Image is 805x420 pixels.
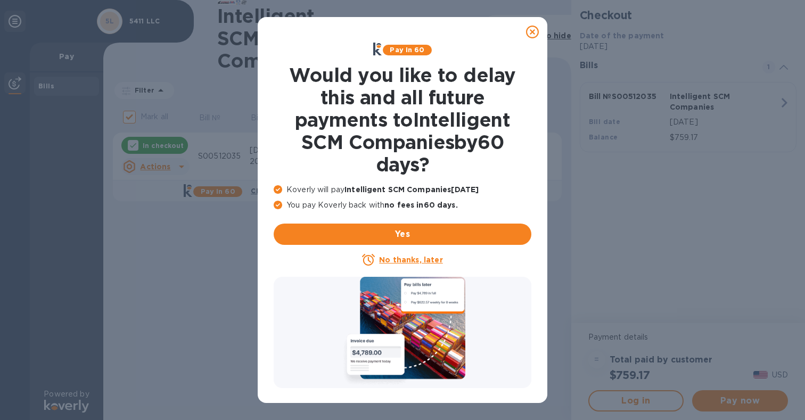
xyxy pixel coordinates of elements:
[274,200,531,211] p: You pay Koverly back with
[274,224,531,245] button: Yes
[274,64,531,176] h1: Would you like to delay this and all future payments to Intelligent SCM Companies by 60 days ?
[390,46,424,54] b: Pay in 60
[384,201,457,209] b: no fees in 60 days .
[274,184,531,195] p: Koverly will pay
[344,185,479,194] b: Intelligent SCM Companies [DATE]
[282,228,523,241] span: Yes
[379,256,442,264] u: No thanks, later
